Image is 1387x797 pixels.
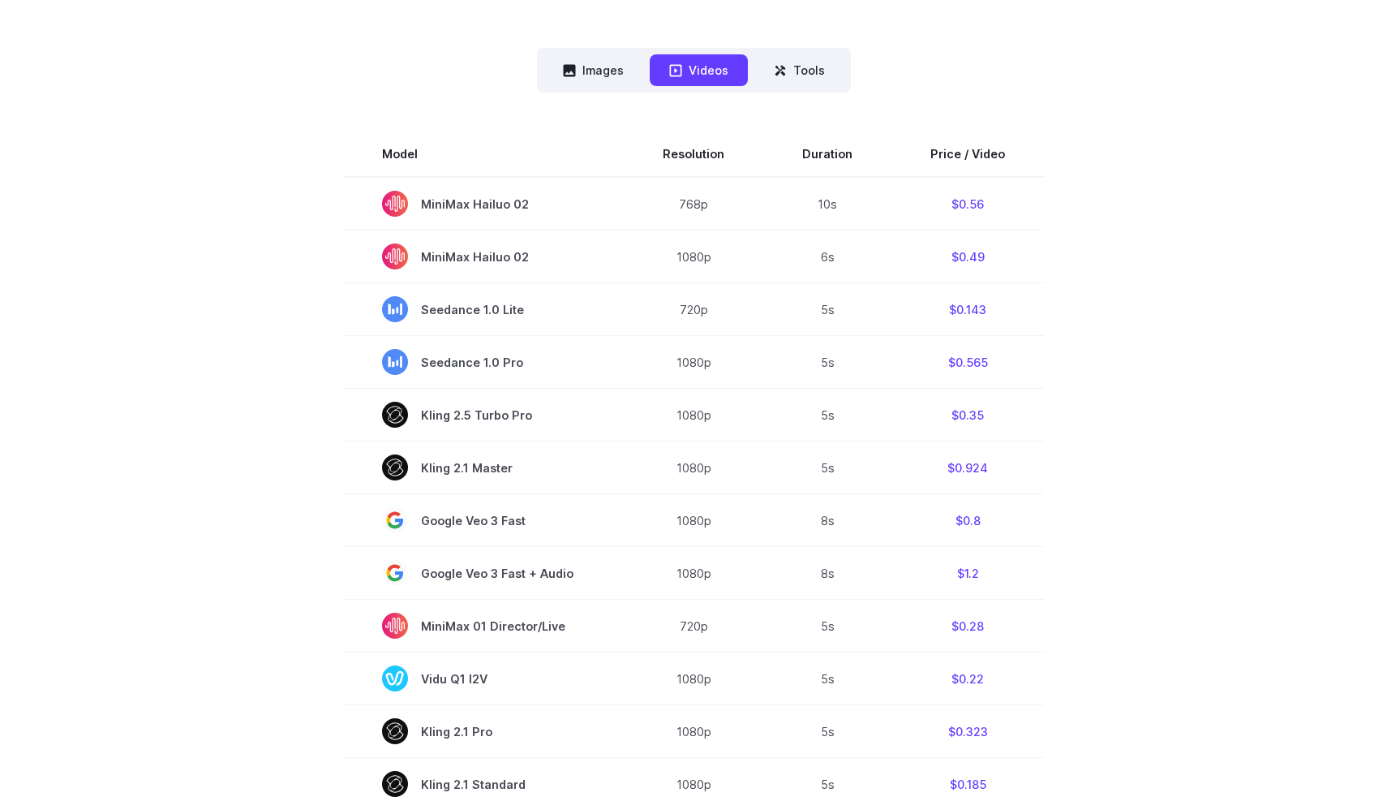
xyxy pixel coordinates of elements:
td: 6s [763,230,891,283]
td: 5s [763,283,891,336]
td: $0.35 [891,389,1044,442]
td: $0.56 [891,177,1044,230]
th: Model [343,131,624,177]
td: $0.28 [891,600,1044,653]
td: 5s [763,600,891,653]
button: Videos [650,54,748,86]
td: 1080p [624,230,763,283]
td: $1.2 [891,547,1044,600]
span: Kling 2.1 Standard [382,771,585,797]
button: Tools [754,54,844,86]
td: $0.924 [891,442,1044,494]
td: $0.49 [891,230,1044,283]
td: 10s [763,177,891,230]
td: 720p [624,283,763,336]
span: MiniMax Hailuo 02 [382,243,585,269]
td: 8s [763,494,891,547]
span: Kling 2.1 Master [382,455,585,480]
td: 1080p [624,389,763,442]
span: Google Veo 3 Fast + Audio [382,560,585,586]
td: 5s [763,336,891,389]
td: 5s [763,705,891,758]
span: Kling 2.5 Turbo Pro [382,402,585,428]
span: Seedance 1.0 Lite [382,296,585,322]
span: Kling 2.1 Pro [382,718,585,744]
td: $0.323 [891,705,1044,758]
span: Vidu Q1 I2V [382,666,585,691]
th: Resolution [624,131,763,177]
td: $0.143 [891,283,1044,336]
span: Seedance 1.0 Pro [382,349,585,375]
td: $0.22 [891,653,1044,705]
span: MiniMax 01 Director/Live [382,613,585,639]
td: 1080p [624,336,763,389]
span: Google Veo 3 Fast [382,507,585,533]
td: 1080p [624,547,763,600]
td: 5s [763,653,891,705]
td: 5s [763,442,891,494]
td: 1080p [624,442,763,494]
td: 8s [763,547,891,600]
td: 1080p [624,653,763,705]
td: 1080p [624,705,763,758]
td: $0.8 [891,494,1044,547]
td: 1080p [624,494,763,547]
td: 768p [624,177,763,230]
td: 720p [624,600,763,653]
th: Price / Video [891,131,1044,177]
td: $0.565 [891,336,1044,389]
button: Images [543,54,643,86]
th: Duration [763,131,891,177]
span: MiniMax Hailuo 02 [382,191,585,217]
td: 5s [763,389,891,442]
